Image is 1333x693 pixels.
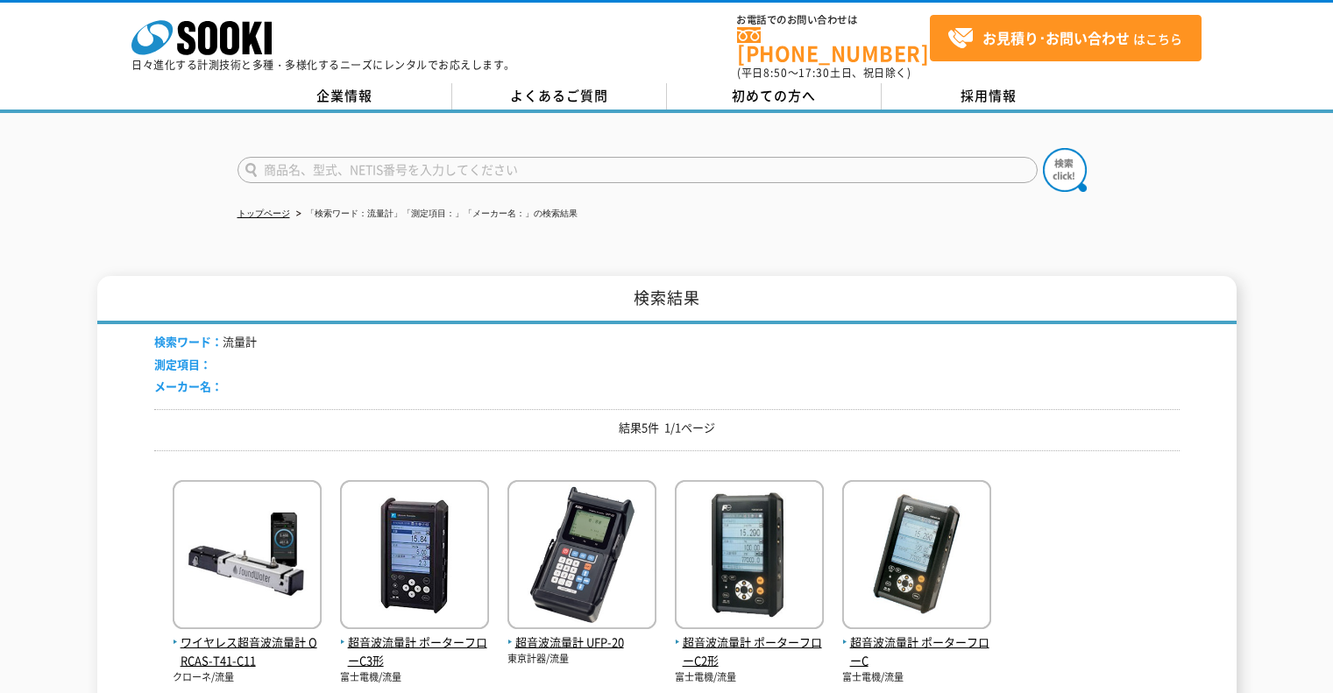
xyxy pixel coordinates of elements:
[882,83,1096,110] a: 採用情報
[154,419,1180,437] p: 結果5件 1/1ページ
[340,480,489,633] img: ポーターフローC3形
[340,670,489,685] p: 富士電機/流量
[842,633,991,670] span: 超音波流量計 ポーターフローC
[340,633,489,670] span: 超音波流量計 ポーターフローC3形
[507,652,656,667] p: 東京計器/流量
[798,65,830,81] span: 17:30
[173,670,322,685] p: クローネ/流量
[173,480,322,633] img: ORCAS-T41-C11
[842,615,991,669] a: 超音波流量計 ポーターフローC
[293,205,578,223] li: 「検索ワード：流量計」「測定項目：」「メーカー名：」の検索結果
[737,15,930,25] span: お電話でのお問い合わせは
[507,615,656,652] a: 超音波流量計 UFP-20
[930,15,1202,61] a: お見積り･お問い合わせはこちら
[667,83,882,110] a: 初めての方へ
[675,480,824,633] img: ポーターフローC2形
[154,356,211,372] span: 測定項目：
[173,633,322,670] span: ワイヤレス超音波流量計 ORCAS-T41-C11
[982,27,1130,48] strong: お見積り･お問い合わせ
[732,86,816,105] span: 初めての方へ
[154,378,223,394] span: メーカー名：
[842,670,991,685] p: 富士電機/流量
[340,615,489,669] a: 超音波流量計 ポーターフローC3形
[238,157,1038,183] input: 商品名、型式、NETIS番号を入力してください
[675,633,824,670] span: 超音波流量計 ポーターフローC2形
[507,633,656,652] span: 超音波流量計 UFP-20
[131,60,515,70] p: 日々進化する計測技術と多種・多様化するニーズにレンタルでお応えします。
[763,65,788,81] span: 8:50
[238,83,452,110] a: 企業情報
[675,615,824,669] a: 超音波流量計 ポーターフローC2形
[737,27,930,63] a: [PHONE_NUMBER]
[238,209,290,218] a: トップページ
[737,65,911,81] span: (平日 ～ 土日、祝日除く)
[97,276,1237,324] h1: 検索結果
[1043,148,1087,192] img: btn_search.png
[842,480,991,633] img: ポーターフローC
[154,333,257,351] li: 流量計
[947,25,1182,52] span: はこちら
[452,83,667,110] a: よくあるご質問
[675,670,824,685] p: 富士電機/流量
[154,333,223,350] span: 検索ワード：
[507,480,656,633] img: UFP-20
[173,615,322,669] a: ワイヤレス超音波流量計 ORCAS-T41-C11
